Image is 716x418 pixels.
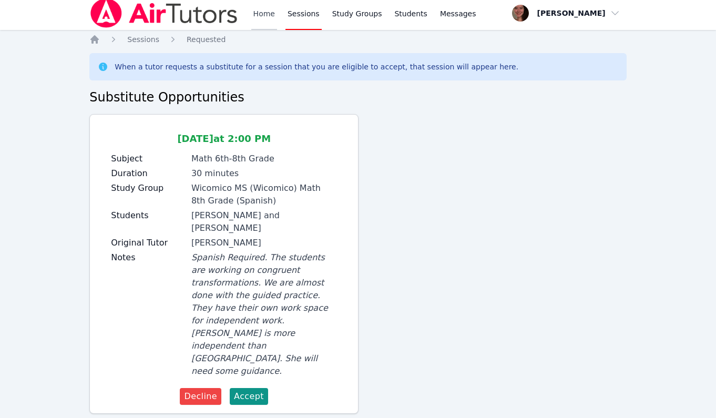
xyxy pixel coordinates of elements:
div: 30 minutes [191,167,337,180]
span: Spanish Required. The students are working on congruent transformations. We are almost done with ... [191,252,328,376]
label: Subject [111,152,185,165]
h2: Substitute Opportunities [89,89,627,106]
span: Decline [184,390,217,403]
span: [DATE] at 2:00 PM [177,133,271,144]
nav: Breadcrumb [89,34,627,45]
div: When a tutor requests a substitute for a session that you are eligible to accept, that session wi... [115,62,518,72]
button: Decline [180,388,221,405]
span: Messages [440,8,476,19]
span: Requested [187,35,226,44]
div: Wicomico MS (Wicomico) Math 8th Grade (Spanish) [191,182,337,207]
label: Notes [111,251,185,264]
span: Accept [234,390,264,403]
span: Sessions [127,35,159,44]
a: Requested [187,34,226,45]
button: Accept [230,388,268,405]
label: Study Group [111,182,185,195]
label: Original Tutor [111,237,185,249]
div: [PERSON_NAME] and [PERSON_NAME] [191,209,337,235]
label: Students [111,209,185,222]
label: Duration [111,167,185,180]
div: Math 6th-8th Grade [191,152,337,165]
a: Sessions [127,34,159,45]
div: [PERSON_NAME] [191,237,337,249]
